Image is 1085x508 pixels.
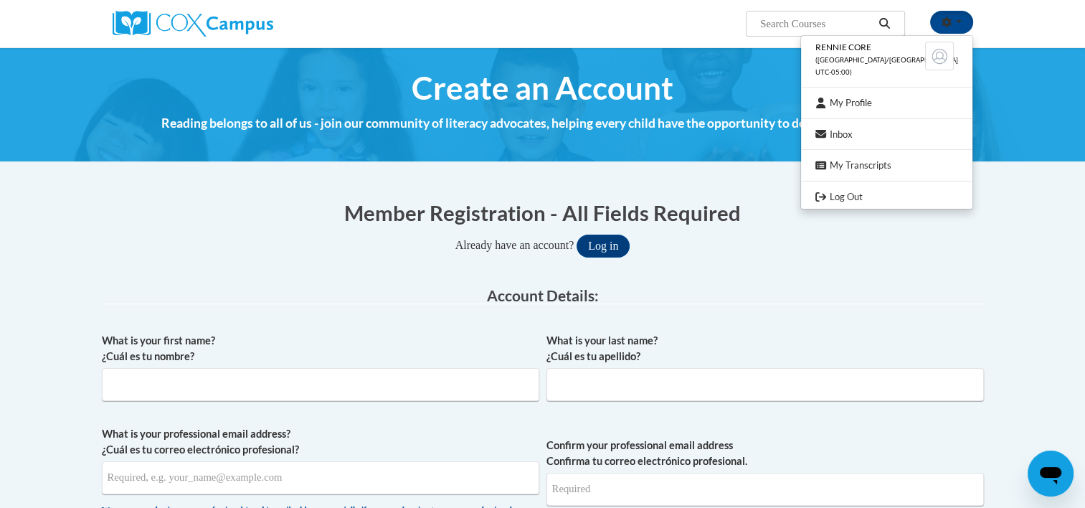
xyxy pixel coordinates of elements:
a: Logout [801,188,972,206]
h1: Member Registration - All Fields Required [102,198,984,227]
input: Metadata input [102,461,539,494]
button: Search [873,15,895,32]
label: What is your first name? ¿Cuál es tu nombre? [102,333,539,364]
span: ([GEOGRAPHIC_DATA]/[GEOGRAPHIC_DATA] UTC-05:00) [815,56,958,76]
label: Confirm your professional email address Confirma tu correo electrónico profesional. [546,438,984,469]
label: What is your last name? ¿Cuál es tu apellido? [546,333,984,364]
button: Account Settings [930,11,973,34]
a: My Profile [801,94,972,112]
input: Metadata input [102,368,539,401]
input: Required [546,473,984,506]
span: Account Details: [487,286,599,304]
span: Create an Account [412,69,673,107]
input: Metadata input [546,368,984,401]
label: What is your professional email address? ¿Cuál es tu correo electrónico profesional? [102,426,539,458]
iframe: Button to launch messaging window [1028,451,1074,497]
input: Search Courses [759,15,873,32]
a: Inbox [801,126,972,144]
span: Rennie Core [815,42,871,52]
img: Cox Campus [113,11,273,37]
a: My Transcripts [801,156,972,174]
span: Already have an account? [455,239,574,251]
button: Log in [577,235,630,258]
img: Learner Profile Avatar [925,42,954,70]
h4: Reading belongs to all of us - join our community of literacy advocates, helping every child have... [102,114,984,133]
